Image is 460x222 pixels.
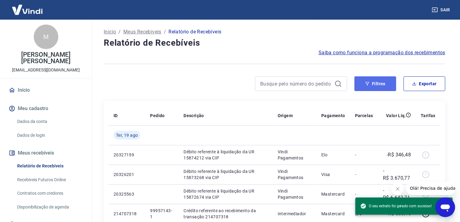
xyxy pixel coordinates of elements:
button: Filtros [354,76,396,91]
p: Visa [321,171,345,178]
p: Mastercard [321,211,345,217]
p: Origem [278,113,293,119]
p: Descrição [184,113,204,119]
p: Mastercard [321,191,345,197]
p: -R$ 346,48 [387,151,411,159]
button: Exportar [404,76,445,91]
p: / [164,28,166,36]
iframe: Fechar mensagem [392,183,404,195]
button: Meus recebíveis [7,146,84,160]
a: Saiba como funciona a programação dos recebimentos [319,49,445,56]
button: Meu cadastro [7,102,84,115]
span: Ter, 19 ago [116,132,138,138]
div: M [34,25,58,49]
p: -R$ 3.670,77 [383,167,411,182]
p: 214707318 [114,211,140,217]
a: Recebíveis Futuros Online [15,174,84,186]
a: Início [104,28,116,36]
img: Vindi [7,0,47,19]
p: [EMAIL_ADDRESS][DOMAIN_NAME] [12,67,80,73]
span: Olá! Precisa de ajuda? [4,4,52,9]
p: Intermediador [278,211,311,217]
a: Início [7,83,84,97]
p: - [355,152,373,158]
p: Vindi Pagamentos [278,188,311,200]
p: Débito referente à liquidação da UR 15874212 via CIP [184,149,268,161]
span: O seu extrato foi gerado com sucesso! [360,203,432,209]
a: Relatório de Recebíveis [15,160,84,172]
p: Parcelas [355,113,373,119]
p: Relatório de Recebíveis [168,28,221,36]
button: Sair [431,4,453,16]
p: ID [114,113,118,119]
p: Tarifas [421,113,435,119]
a: Disponibilização de agenda [15,201,84,213]
p: Débito referente à liquidação da UR 15872674 via CIP [184,188,268,200]
p: Vindi Pagamentos [278,149,311,161]
p: Crédito referente ao recebimento da transação 214707318 [184,208,268,220]
p: Pagamento [321,113,345,119]
p: Elo [321,152,345,158]
input: Busque pelo número do pedido [260,79,332,88]
p: Débito referente à liquidação da UR 15873268 via CIP [184,168,268,181]
p: -R$ 6.642,71 [383,187,411,201]
p: - [355,191,373,197]
h4: Relatório de Recebíveis [104,37,445,49]
p: 2/6 [355,211,373,217]
p: - [355,171,373,178]
p: 99957143-1 [150,208,174,220]
p: Pedido [150,113,164,119]
p: 20326201 [114,171,140,178]
iframe: Botão para abrir a janela de mensagens [435,197,455,217]
a: Meus Recebíveis [123,28,161,36]
a: Dados da conta [15,115,84,128]
p: Valor Líq. [386,113,406,119]
a: Dados de login [15,129,84,142]
p: 20325563 [114,191,140,197]
p: [PERSON_NAME] [PERSON_NAME] [5,52,87,64]
p: Vindi Pagamentos [278,168,311,181]
a: Contratos com credores [15,187,84,200]
iframe: Mensagem da empresa [406,182,455,195]
p: 20327159 [114,152,140,158]
p: / [118,28,121,36]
